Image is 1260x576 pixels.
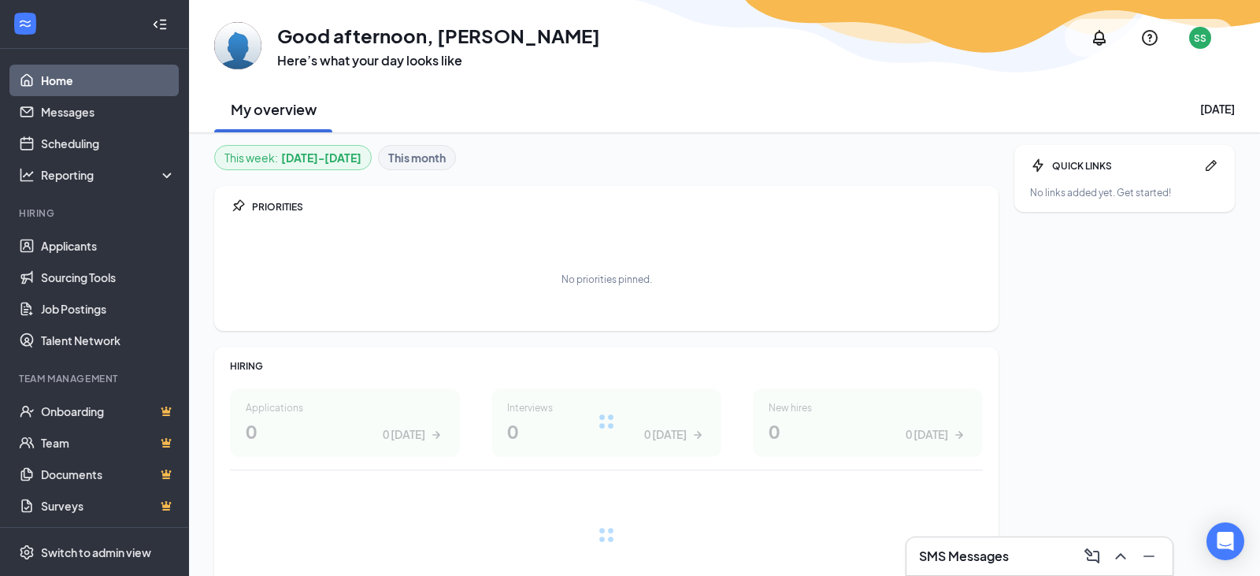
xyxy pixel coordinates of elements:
a: Messages [41,96,176,128]
a: OnboardingCrown [41,396,176,427]
div: Hiring [19,206,172,220]
h3: Here’s what your day looks like [277,52,600,69]
svg: QuestionInfo [1140,28,1159,47]
div: HIRING [230,359,983,373]
button: ChevronUp [1106,544,1132,569]
b: [DATE] - [DATE] [281,149,361,166]
div: Switch to admin view [41,544,151,560]
h1: Good afternoon, [PERSON_NAME] [277,22,600,49]
a: Applicants [41,230,176,262]
svg: Bolt [1030,158,1046,173]
a: Sourcing Tools [41,262,176,293]
div: QUICK LINKS [1052,159,1197,173]
svg: ComposeMessage [1083,547,1102,566]
a: Home [41,65,176,96]
a: Talent Network [41,325,176,356]
svg: WorkstreamLogo [17,16,33,32]
div: Reporting [41,167,176,183]
svg: Pin [230,199,246,214]
div: No links added yet. Get started! [1030,186,1219,199]
a: DocumentsCrown [41,459,176,490]
h3: SMS Messages [919,548,1009,565]
button: Minimize [1135,544,1160,569]
a: Job Postings [41,293,176,325]
h2: My overview [231,99,317,119]
svg: Analysis [19,167,35,183]
div: SS [1194,32,1206,45]
a: TeamCrown [41,427,176,459]
div: PRIORITIES [252,200,983,214]
a: Scheduling [41,128,176,159]
svg: Pen [1203,158,1219,173]
svg: ChevronUp [1111,547,1130,566]
button: ComposeMessage [1078,544,1103,569]
img: Susan Sanders [214,22,261,69]
div: [DATE] [1200,101,1235,117]
div: This week : [224,149,361,166]
svg: Notifications [1090,28,1109,47]
div: No priorities pinned. [561,273,652,286]
svg: Minimize [1140,547,1158,566]
a: SurveysCrown [41,490,176,522]
div: Open Intercom Messenger [1206,522,1244,560]
b: This month [388,149,446,166]
div: Team Management [19,372,172,385]
svg: Settings [19,544,35,560]
svg: Collapse [152,17,168,32]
